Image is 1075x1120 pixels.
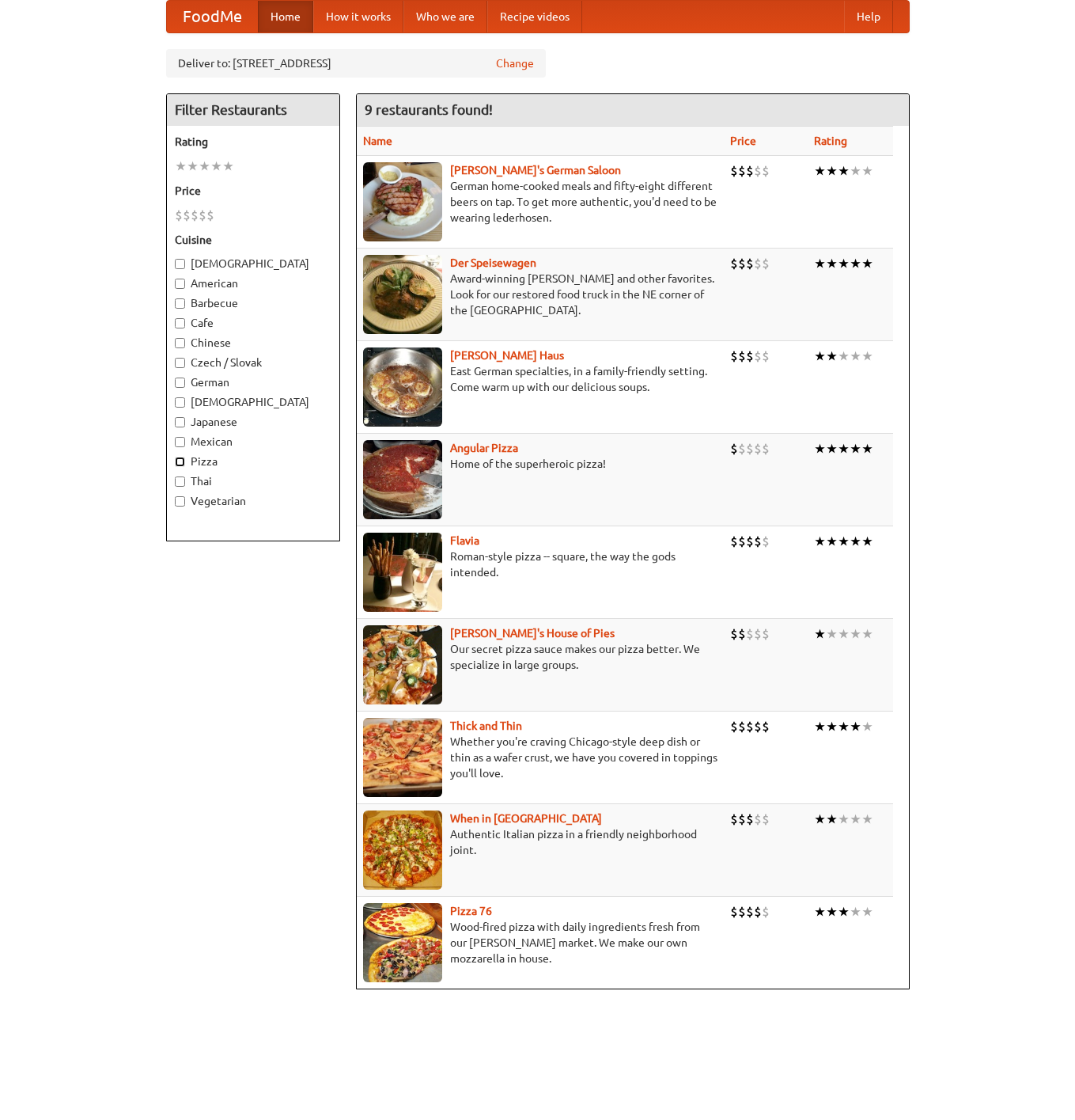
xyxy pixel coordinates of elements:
li: ★ [861,162,873,180]
li: $ [738,440,746,457]
img: esthers.jpg [363,162,442,241]
input: [DEMOGRAPHIC_DATA] [175,259,185,269]
input: Czech / Slovak [175,358,185,368]
li: $ [754,347,762,365]
img: pizza76.jpg [363,903,442,982]
img: thick.jpg [363,718,442,797]
li: ★ [199,158,210,175]
h5: Rating [175,134,331,150]
a: Rating [814,135,847,147]
li: ★ [814,903,826,921]
input: [DEMOGRAPHIC_DATA] [175,397,185,408]
li: $ [746,162,754,180]
li: ★ [861,903,873,921]
p: Authentic Italian pizza in a friendly neighborhood joint. [363,826,717,858]
h4: Filter Restaurants [167,94,339,126]
input: Chinese [175,338,185,348]
a: Recipe videos [487,1,582,32]
li: ★ [222,158,234,175]
label: Czech / Slovak [175,355,331,370]
li: $ [762,347,770,365]
b: [PERSON_NAME]'s German Saloon [450,164,621,177]
li: ★ [814,440,826,457]
li: $ [738,533,746,550]
label: Thai [175,473,331,489]
li: $ [754,903,762,921]
li: $ [206,207,214,224]
p: Wood-fired pizza with daily ingredients fresh from our [PERSON_NAME] market. We make our own mozz... [363,919,717,966]
b: Thick and Thin [450,719,522,732]
input: Vegetarian [175,496,185,507]
li: ★ [861,718,873,735]
li: ★ [838,347,850,365]
li: $ [730,162,738,180]
li: $ [762,533,770,550]
li: $ [175,207,183,224]
a: Home [258,1,313,32]
li: $ [746,718,754,735]
input: Japanese [175,417,185,427]
li: ★ [850,533,861,550]
input: Barbecue [175,298,185,309]
b: Angular Pizza [450,442,518,454]
li: ★ [838,255,850,272]
li: ★ [814,255,826,272]
li: $ [754,533,762,550]
li: ★ [850,347,861,365]
label: Japanese [175,414,331,430]
label: Chinese [175,335,331,351]
img: angular.jpg [363,440,442,519]
li: $ [730,718,738,735]
li: ★ [826,811,838,828]
li: ★ [814,811,826,828]
li: $ [730,533,738,550]
li: $ [754,625,762,643]
li: $ [754,440,762,457]
li: ★ [861,625,873,643]
img: wheninrome.jpg [363,811,442,890]
li: ★ [814,718,826,735]
p: Roman-style pizza -- square, the way the gods intended. [363,549,717,580]
li: $ [199,207,206,224]
li: ★ [850,162,861,180]
li: $ [738,162,746,180]
li: ★ [838,903,850,921]
li: ★ [826,533,838,550]
b: [PERSON_NAME] Haus [450,349,564,362]
a: Name [363,135,392,147]
li: $ [183,207,191,224]
li: ★ [838,533,850,550]
li: ★ [814,347,826,365]
a: Pizza 76 [450,905,492,917]
li: ★ [838,811,850,828]
a: [PERSON_NAME]'s House of Pies [450,627,615,640]
li: ★ [814,533,826,550]
li: $ [754,162,762,180]
b: Flavia [450,534,479,547]
li: $ [746,255,754,272]
li: ★ [838,162,850,180]
li: ★ [814,162,826,180]
li: $ [738,347,746,365]
input: Cafe [175,318,185,328]
h5: Price [175,183,331,199]
li: ★ [826,903,838,921]
li: $ [762,255,770,272]
li: ★ [826,718,838,735]
li: $ [730,440,738,457]
li: $ [762,625,770,643]
label: Barbecue [175,295,331,311]
li: ★ [861,533,873,550]
a: Der Speisewagen [450,256,536,269]
a: When in [GEOGRAPHIC_DATA] [450,812,602,825]
p: Our secret pizza sauce makes our pizza better. We specialize in large groups. [363,641,717,673]
label: Mexican [175,434,331,450]
label: German [175,374,331,390]
li: $ [730,903,738,921]
li: $ [762,903,770,921]
li: ★ [187,158,199,175]
li: $ [730,347,738,365]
